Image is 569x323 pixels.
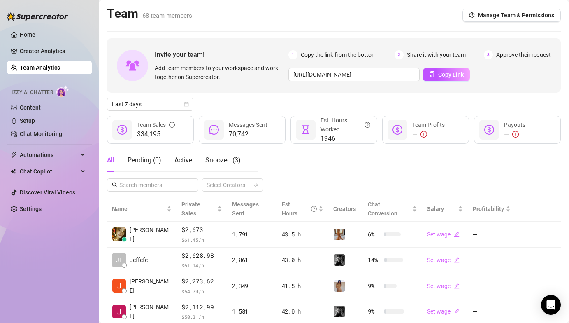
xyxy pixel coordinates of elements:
span: 68 team members [142,12,192,19]
span: 1 [288,50,297,59]
span: $2,273.62 [181,276,222,286]
img: Celine (VIP) [334,229,345,240]
span: Invite your team! [155,49,288,60]
div: Est. Hours [282,200,317,218]
th: Name [107,197,177,222]
span: 2 [395,50,404,59]
a: Set wageedit [427,231,460,238]
div: Open Intercom Messenger [541,295,561,315]
span: [PERSON_NAME] [130,277,172,295]
div: Pending ( 0 ) [128,155,161,165]
img: Kennedy (VIP) [334,254,345,266]
span: copy [429,71,435,77]
span: message [209,125,219,135]
span: Chat Conversion [368,201,397,217]
span: 14 % [368,255,381,264]
a: Content [20,104,41,111]
img: AI Chatter [56,85,69,97]
div: 43.5 h [282,230,324,239]
span: search [112,182,118,188]
a: Settings [20,206,42,212]
td: — [468,273,516,299]
span: $ 54.79 /h [181,287,222,295]
img: Georgia (VIP) [334,280,345,292]
a: Set wageedit [427,257,460,263]
button: Copy Link [423,68,470,81]
span: dollar-circle [484,125,494,135]
img: Chat Copilot [11,169,16,174]
span: calendar [184,102,189,107]
div: — [412,129,445,139]
img: Josua Escabarte [112,279,126,293]
div: 42.0 h [282,307,324,316]
span: Automations [20,148,78,161]
span: Snoozed ( 3 ) [205,156,241,164]
a: Chat Monitoring [20,131,62,137]
h2: Team [107,6,192,21]
span: Chat Copilot [20,165,78,178]
span: Name [112,204,165,213]
span: 9 % [368,307,381,316]
div: 43.0 h [282,255,324,264]
span: $2,673 [181,225,222,235]
span: 3 [484,50,493,59]
span: 70,742 [229,129,267,139]
span: thunderbolt [11,152,17,158]
div: 41.5 h [282,281,324,290]
span: Manage Team & Permissions [478,12,554,19]
div: — [504,129,525,139]
th: Creators [328,197,363,222]
span: 9 % [368,281,381,290]
span: dollar-circle [117,125,127,135]
span: 6 % [368,230,381,239]
span: 1946 [320,134,370,144]
div: 1,791 [232,230,272,239]
span: hourglass [301,125,311,135]
span: $ 61.14 /h [181,261,222,269]
div: Team Sales [137,120,175,129]
span: Messages Sent [229,122,267,128]
div: 2,349 [232,281,272,290]
a: Setup [20,117,35,124]
span: Copy Link [438,71,464,78]
img: Jane [112,305,126,318]
img: deia jane boise… [112,227,126,241]
td: — [468,248,516,274]
span: Payouts [504,122,525,128]
span: Messages Sent [232,201,259,217]
span: Approve their request [496,50,551,59]
span: [PERSON_NAME] [130,302,172,321]
span: edit [454,283,460,289]
span: edit [454,309,460,314]
span: edit [454,232,460,237]
span: [PERSON_NAME] [130,225,172,243]
span: Jeffefe [130,255,148,264]
span: JE [116,255,123,264]
span: team [254,183,259,187]
span: Last 7 days [112,98,188,110]
span: Salary [427,206,444,212]
span: Add team members to your workspace and work together on Supercreator. [155,63,285,82]
div: All [107,155,114,165]
span: setting [469,12,475,18]
span: info-circle [169,120,175,129]
td: — [468,222,516,248]
span: question-circle [365,116,370,134]
span: $ 50.31 /h [181,313,222,321]
span: $ 61.45 /h [181,236,222,244]
button: Manage Team & Permissions [462,9,561,22]
img: logo-BBDzfeDw.svg [7,12,68,21]
div: 1,581 [232,307,272,316]
img: Kennedy (VIP) [334,306,345,317]
span: question-circle [311,200,317,218]
span: Active [174,156,192,164]
a: Set wageedit [427,283,460,289]
span: $34,195 [137,129,175,139]
div: 2,061 [232,255,272,264]
span: Profitability [473,206,504,212]
span: Share it with your team [407,50,466,59]
span: $2,628.98 [181,251,222,261]
span: Private Sales [181,201,200,217]
span: Team Profits [412,122,445,128]
a: Set wageedit [427,308,460,315]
